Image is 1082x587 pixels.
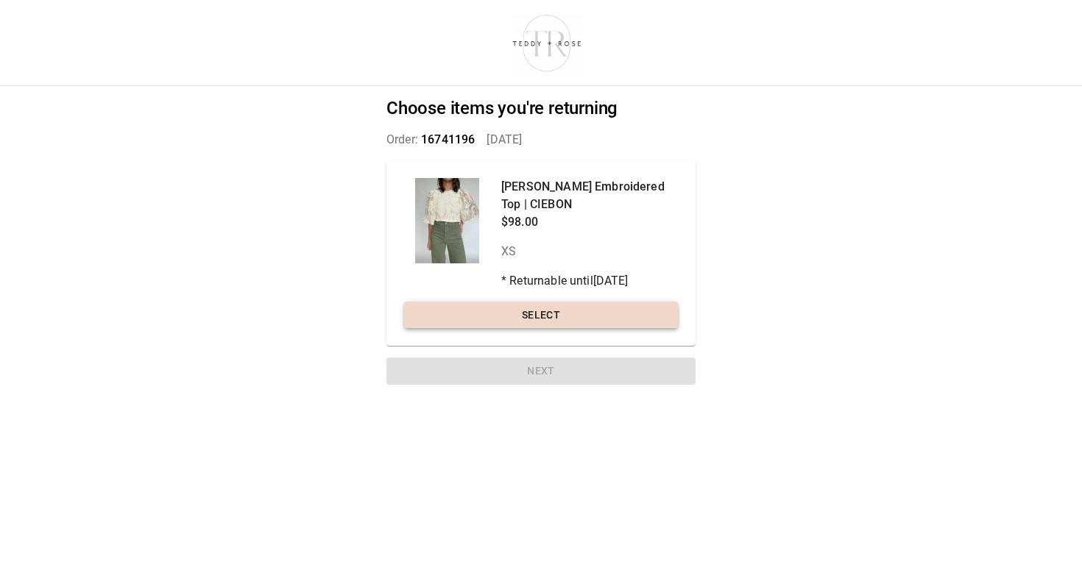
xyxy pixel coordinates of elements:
[386,131,696,149] p: Order: [DATE]
[421,132,475,146] span: 16741196
[501,178,678,213] p: [PERSON_NAME] Embroidered Top | CIEBON
[501,243,678,260] p: XS
[501,213,678,231] p: $98.00
[506,11,589,74] img: shop-teddyrose.myshopify.com-d93983e8-e25b-478f-b32e-9430bef33fdd
[386,98,696,119] h2: Choose items you're returning
[404,302,678,329] button: Select
[501,272,678,290] p: * Returnable until [DATE]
